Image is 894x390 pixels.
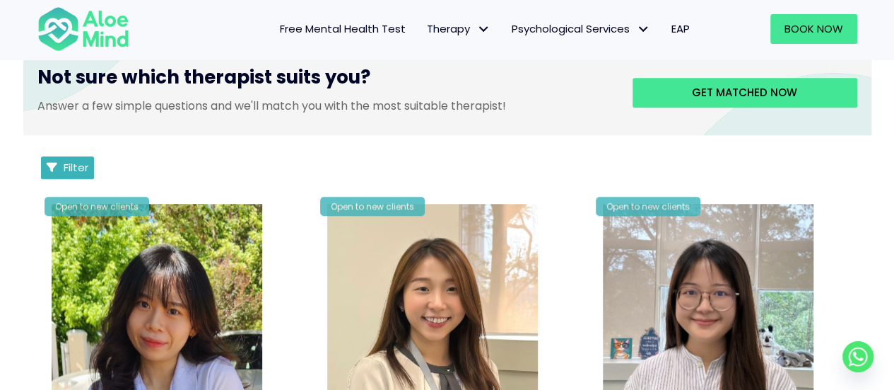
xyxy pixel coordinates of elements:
[671,21,690,36] span: EAP
[37,64,611,97] h3: Not sure which therapist suits you?
[842,341,874,372] a: Whatsapp
[633,19,654,40] span: Psychological Services: submenu
[41,156,95,179] button: Filter Listings
[661,14,700,44] a: EAP
[512,21,650,36] span: Psychological Services
[64,160,88,175] span: Filter
[784,21,843,36] span: Book Now
[320,197,425,216] div: Open to new clients
[692,85,797,100] span: Get matched now
[633,78,857,108] a: Get matched now
[280,21,406,36] span: Free Mental Health Test
[416,14,501,44] a: TherapyTherapy: submenu
[474,19,494,40] span: Therapy: submenu
[148,14,700,44] nav: Menu
[37,6,129,52] img: Aloe mind Logo
[45,197,149,216] div: Open to new clients
[427,21,490,36] span: Therapy
[770,14,857,44] a: Book Now
[37,98,611,114] p: Answer a few simple questions and we'll match you with the most suitable therapist!
[269,14,416,44] a: Free Mental Health Test
[596,197,700,216] div: Open to new clients
[501,14,661,44] a: Psychological ServicesPsychological Services: submenu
